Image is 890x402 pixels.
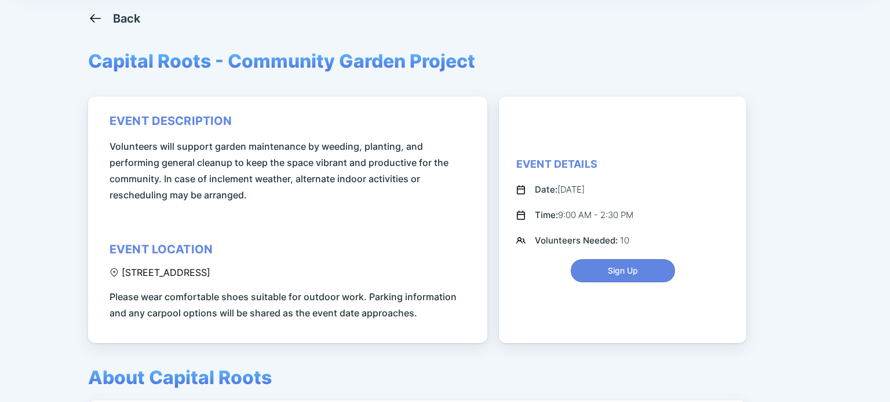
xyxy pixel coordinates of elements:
div: Back [113,12,141,25]
span: Sign Up [608,265,638,276]
div: [DATE] [535,183,585,197]
span: About Capital Roots [88,366,272,389]
span: Date: [535,184,557,195]
span: Volunteers Needed: [535,235,620,246]
div: 10 [535,234,629,248]
div: event location [110,242,213,256]
div: Event Details [516,157,597,171]
span: Please wear comfortable shoes suitable for outdoor work. Parking information and any carpool opti... [110,289,470,321]
span: Capital Roots - Community Garden Project [88,50,475,72]
button: Sign Up [571,259,675,282]
div: 9:00 AM - 2:30 PM [535,208,633,222]
span: Time: [535,209,558,220]
div: [STREET_ADDRESS] [110,267,210,278]
span: Volunteers will support garden maintenance by weeding, planting, and performing general cleanup t... [110,138,470,203]
div: event description [110,114,232,128]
